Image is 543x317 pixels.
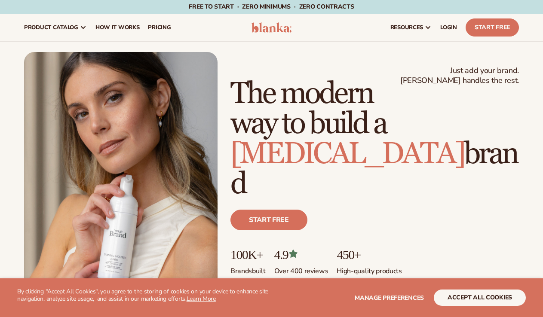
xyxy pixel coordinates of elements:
[386,14,436,41] a: resources
[187,295,216,303] a: Learn More
[434,290,526,306] button: accept all cookies
[230,136,464,172] span: [MEDICAL_DATA]
[252,22,292,33] img: logo
[440,24,457,31] span: LOGIN
[91,14,144,41] a: How It Works
[144,14,175,41] a: pricing
[400,66,519,86] span: Just add your brand. [PERSON_NAME] handles the rest.
[466,18,519,37] a: Start Free
[148,24,171,31] span: pricing
[20,14,91,41] a: product catalog
[355,290,424,306] button: Manage preferences
[230,247,266,262] p: 100K+
[189,3,354,11] span: Free to start · ZERO minimums · ZERO contracts
[337,262,402,276] p: High-quality products
[230,210,307,230] a: Start free
[274,262,328,276] p: Over 400 reviews
[390,24,423,31] span: resources
[230,262,266,276] p: Brands built
[24,52,218,296] img: Female holding tanning mousse.
[355,294,424,302] span: Manage preferences
[274,247,328,262] p: 4.9
[337,247,402,262] p: 450+
[230,79,519,199] h1: The modern way to build a brand
[436,14,461,41] a: LOGIN
[95,24,140,31] span: How It Works
[24,24,78,31] span: product catalog
[17,288,272,303] p: By clicking "Accept All Cookies", you agree to the storing of cookies on your device to enhance s...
